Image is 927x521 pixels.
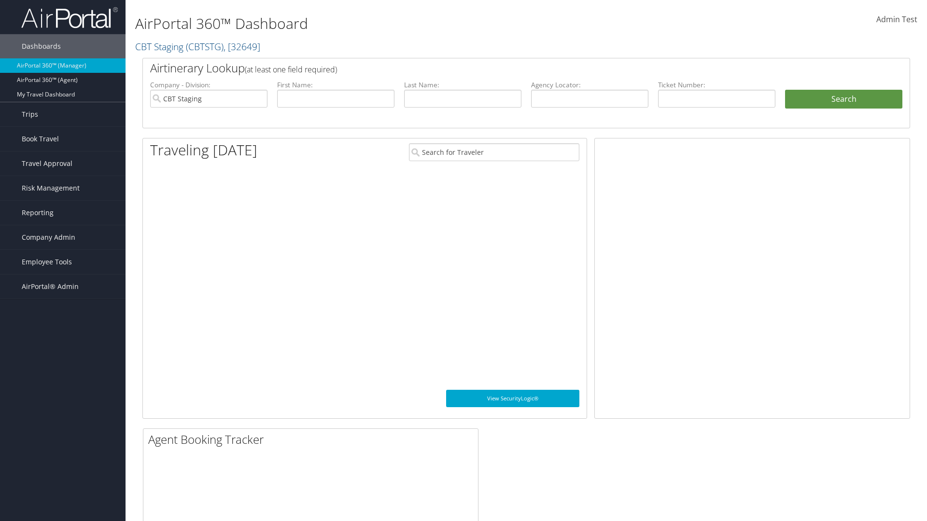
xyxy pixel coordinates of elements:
[22,176,80,200] span: Risk Management
[22,201,54,225] span: Reporting
[22,250,72,274] span: Employee Tools
[876,5,917,35] a: Admin Test
[22,151,72,176] span: Travel Approval
[22,34,61,58] span: Dashboards
[21,6,118,29] img: airportal-logo.png
[135,40,260,53] a: CBT Staging
[22,127,59,151] span: Book Travel
[150,80,267,90] label: Company - Division:
[277,80,394,90] label: First Name:
[876,14,917,25] span: Admin Test
[135,14,657,34] h1: AirPortal 360™ Dashboard
[404,80,521,90] label: Last Name:
[531,80,648,90] label: Agency Locator:
[409,143,579,161] input: Search for Traveler
[785,90,902,109] button: Search
[186,40,224,53] span: ( CBTSTG )
[22,102,38,126] span: Trips
[224,40,260,53] span: , [ 32649 ]
[150,140,257,160] h1: Traveling [DATE]
[148,431,478,448] h2: Agent Booking Tracker
[245,64,337,75] span: (at least one field required)
[658,80,775,90] label: Ticket Number:
[22,225,75,249] span: Company Admin
[446,390,579,407] a: View SecurityLogic®
[150,60,839,76] h2: Airtinerary Lookup
[22,274,79,299] span: AirPortal® Admin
